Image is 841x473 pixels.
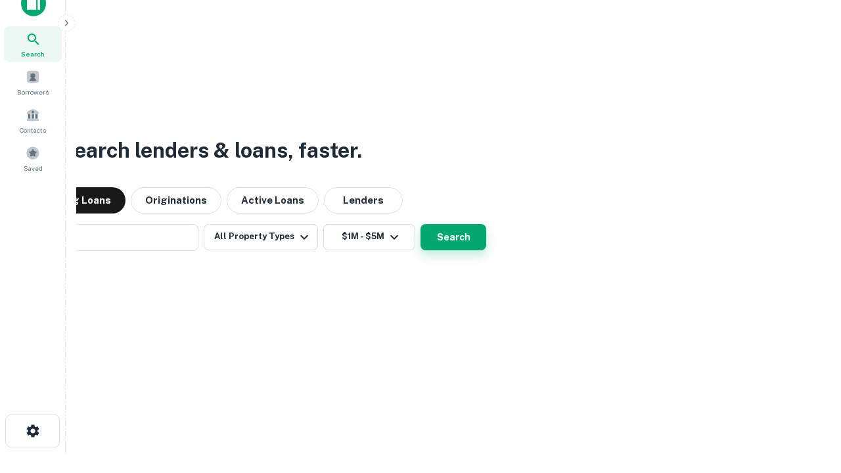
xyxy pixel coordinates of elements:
[4,26,62,62] a: Search
[323,224,415,250] button: $1M - $5M
[4,102,62,138] a: Contacts
[4,64,62,100] a: Borrowers
[21,49,45,59] span: Search
[775,368,841,431] iframe: Chat Widget
[324,187,403,214] button: Lenders
[17,87,49,97] span: Borrowers
[131,187,221,214] button: Originations
[24,163,43,173] span: Saved
[227,187,319,214] button: Active Loans
[204,224,318,250] button: All Property Types
[420,224,486,250] button: Search
[20,125,46,135] span: Contacts
[4,141,62,176] a: Saved
[60,135,362,166] h3: Search lenders & loans, faster.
